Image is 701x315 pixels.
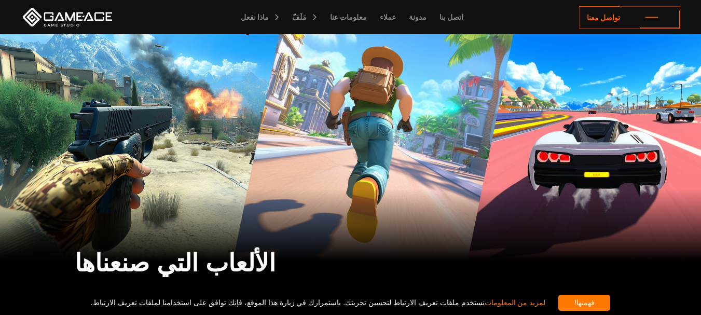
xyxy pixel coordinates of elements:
[439,12,463,21] font: اتصل بنا
[75,248,276,278] font: الألعاب التي صنعناها
[485,298,546,307] a: لمزيد من المعلومات
[409,12,427,21] font: مدونة
[574,298,595,307] font: فهمتها!
[91,298,485,307] font: نستخدم ملفات تعريف الارتباط لتحسين تجربتك. باستمرارك في زيارة هذا الموقع، فإنك توافق على استخدامن...
[330,12,367,21] font: معلومات عنا
[579,6,680,29] a: تواصل معنا
[380,12,396,21] font: عملاء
